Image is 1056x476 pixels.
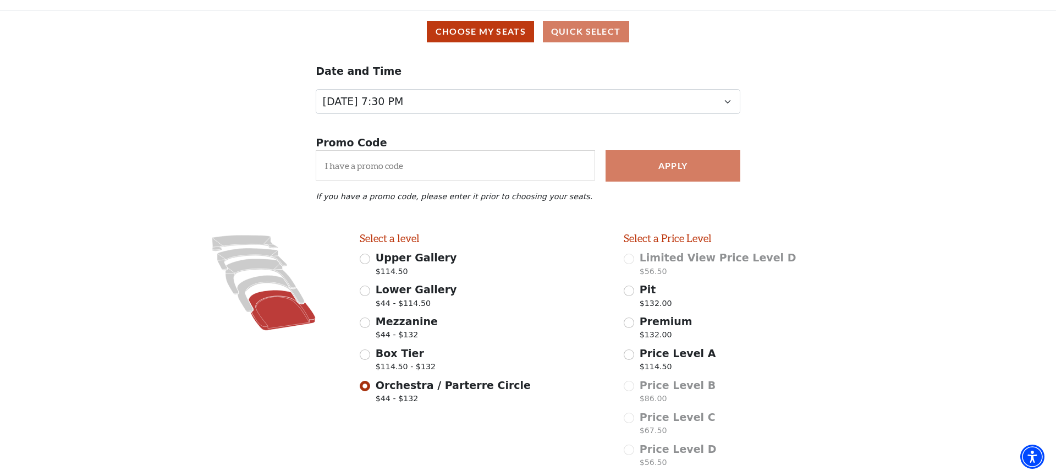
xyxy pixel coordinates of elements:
[376,315,438,327] span: Mezzanine
[624,232,872,245] h2: Select a Price Level
[316,192,740,201] p: If you have a promo code, please enter it prior to choosing your seats.
[360,232,608,245] h2: Select a level
[640,283,656,296] span: Pit
[640,329,692,344] p: $132.00
[640,251,796,264] span: Limited View Price Level D
[640,315,692,327] span: Premium
[624,318,634,328] input: Premium
[376,266,457,281] span: $114.50
[640,298,672,313] p: $132.00
[640,457,717,472] p: $56.50
[640,425,716,440] p: $67.50
[376,393,531,408] span: $44 - $132
[376,361,436,376] span: $114.50 - $132
[376,283,457,296] span: Lower Gallery
[624,286,634,296] input: Pit
[376,298,457,313] span: $44 - $114.50
[1020,445,1044,469] div: Accessibility Menu
[640,379,716,391] span: Price Level B
[316,150,595,180] input: I have a promo code
[376,379,531,391] span: Orchestra / Parterre Circle
[624,349,634,360] input: Price Level A
[640,347,716,359] span: Price Level A
[316,135,740,151] p: Promo Code
[640,443,717,455] span: Price Level D
[427,21,534,42] button: Choose My Seats
[376,329,438,344] span: $44 - $132
[376,251,457,264] span: Upper Gallery
[640,266,796,281] p: $56.50
[640,411,716,423] span: Price Level C
[376,347,424,359] span: Box Tier
[640,361,716,376] p: $114.50
[640,393,716,408] p: $86.00
[316,63,740,79] p: Date and Time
